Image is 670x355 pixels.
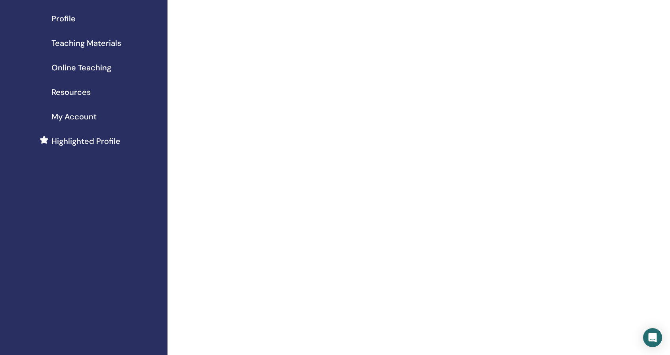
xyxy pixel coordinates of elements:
span: Online Teaching [51,62,111,74]
span: Teaching Materials [51,37,121,49]
span: Resources [51,86,91,98]
span: Profile [51,13,76,25]
div: Open Intercom Messenger [643,328,662,347]
span: Highlighted Profile [51,135,120,147]
span: My Account [51,111,97,123]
